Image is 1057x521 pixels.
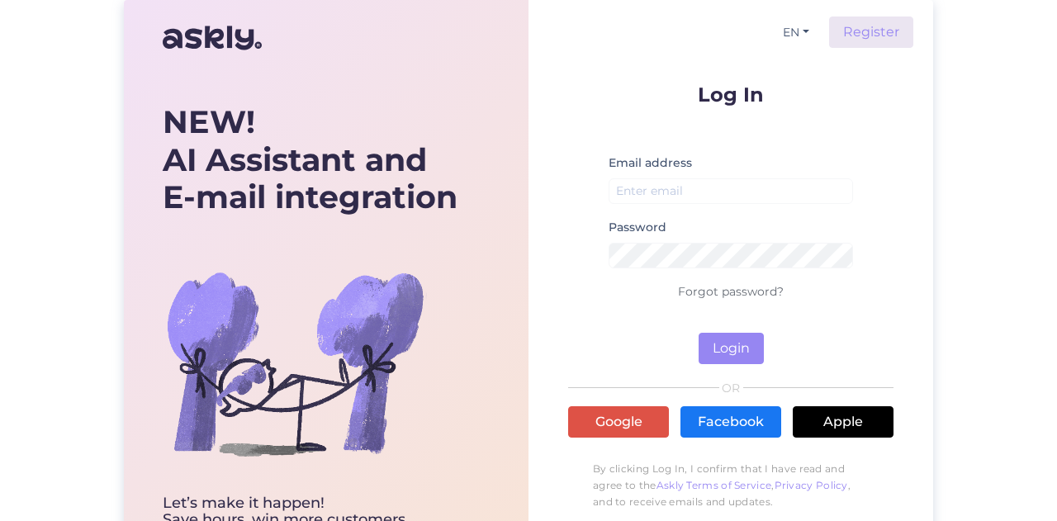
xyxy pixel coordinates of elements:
p: Log In [568,84,893,105]
button: Login [699,333,764,364]
a: Privacy Policy [775,479,848,491]
a: Forgot password? [678,284,784,299]
a: Google [568,406,669,438]
div: AI Assistant and E-mail integration [163,103,457,216]
b: NEW! [163,102,255,141]
button: EN [776,21,816,45]
a: Askly Terms of Service [656,479,772,491]
img: Askly [163,18,262,58]
a: Apple [793,406,893,438]
a: Facebook [680,406,781,438]
img: bg-askly [163,231,427,495]
label: Password [609,219,666,236]
input: Enter email [609,178,853,204]
a: Register [829,17,913,48]
p: By clicking Log In, I confirm that I have read and agree to the , , and to receive emails and upd... [568,452,893,519]
label: Email address [609,154,692,172]
span: OR [719,382,743,394]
